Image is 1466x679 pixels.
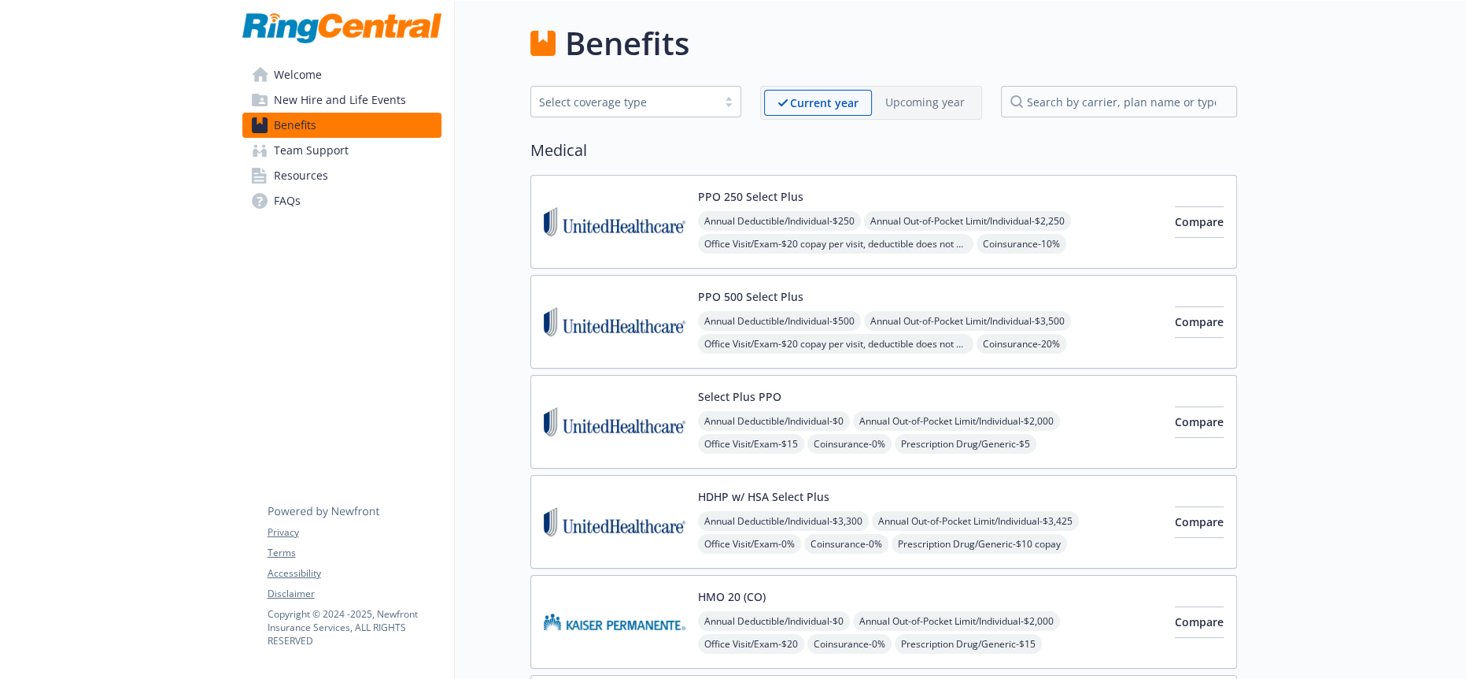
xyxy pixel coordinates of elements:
button: HMO 20 (CO) [698,588,766,605]
span: Compare [1175,614,1224,629]
img: United Healthcare Insurance Company carrier logo [544,188,685,255]
button: Compare [1175,306,1224,338]
a: Team Support [242,138,441,163]
img: United Healthcare Insurance Company carrier logo [544,488,685,555]
span: Annual Deductible/Individual - $250 [698,211,861,231]
img: United Healthcare Insurance Company carrier logo [544,288,685,355]
span: Annual Out-of-Pocket Limit/Individual - $2,000 [853,411,1060,431]
span: Team Support [274,138,349,163]
button: Compare [1175,406,1224,438]
span: Prescription Drug/Generic - $5 [895,434,1036,454]
p: Copyright © 2024 - 2025 , Newfront Insurance Services, ALL RIGHTS RESERVED [268,607,441,647]
span: Office Visit/Exam - $15 [698,434,804,454]
span: Coinsurance - 20% [977,334,1066,354]
a: Privacy [268,525,441,540]
a: Disclaimer [268,587,441,601]
a: FAQs [242,188,441,213]
p: Current year [790,95,859,111]
span: Office Visit/Exam - $20 copay per visit, deductible does not apply [698,334,973,354]
span: Coinsurance - 0% [804,534,888,554]
span: Annual Deductible/Individual - $3,300 [698,511,869,531]
h2: Medical [530,139,1237,162]
span: FAQs [274,188,301,213]
button: PPO 250 Select Plus [698,188,803,205]
span: Upcoming year [872,90,978,116]
span: Annual Out-of-Pocket Limit/Individual - $3,425 [872,511,1079,531]
span: Coinsurance - 0% [807,634,892,654]
img: United Healthcare Insurance Company carrier logo [544,388,685,455]
button: Compare [1175,206,1224,238]
span: Annual Deductible/Individual - $0 [698,611,850,631]
span: Compare [1175,414,1224,429]
a: Terms [268,546,441,560]
span: Benefits [274,113,316,138]
a: Accessibility [268,566,441,581]
span: Annual Deductible/Individual - $500 [698,311,861,331]
input: search by carrier, plan name or type [1001,86,1237,117]
p: Upcoming year [885,94,965,110]
span: Office Visit/Exam - $20 [698,634,804,654]
button: Compare [1175,506,1224,538]
span: Office Visit/Exam - $20 copay per visit, deductible does not apply [698,234,973,254]
a: Resources [242,163,441,188]
span: Annual Out-of-Pocket Limit/Individual - $3,500 [864,311,1071,331]
span: Prescription Drug/Generic - $10 copay [892,534,1067,554]
div: Select coverage type [539,94,709,110]
button: Compare [1175,607,1224,638]
span: Resources [274,163,328,188]
a: Benefits [242,113,441,138]
button: HDHP w/ HSA Select Plus [698,488,829,505]
span: Prescription Drug/Generic - $15 [895,634,1042,654]
span: New Hire and Life Events [274,87,406,113]
button: PPO 500 Select Plus [698,288,803,305]
span: Welcome [274,62,322,87]
span: Compare [1175,514,1224,529]
img: Kaiser Permanente of Colorado carrier logo [544,588,685,655]
span: Annual Out-of-Pocket Limit/Individual - $2,250 [864,211,1071,231]
a: Welcome [242,62,441,87]
span: Annual Out-of-Pocket Limit/Individual - $2,000 [853,611,1060,631]
button: Select Plus PPO [698,388,781,405]
span: Coinsurance - 10% [977,234,1066,254]
span: Compare [1175,314,1224,329]
span: Compare [1175,214,1224,229]
span: Office Visit/Exam - 0% [698,534,801,554]
span: Coinsurance - 0% [807,434,892,454]
h1: Benefits [565,20,689,67]
span: Annual Deductible/Individual - $0 [698,411,850,431]
a: New Hire and Life Events [242,87,441,113]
